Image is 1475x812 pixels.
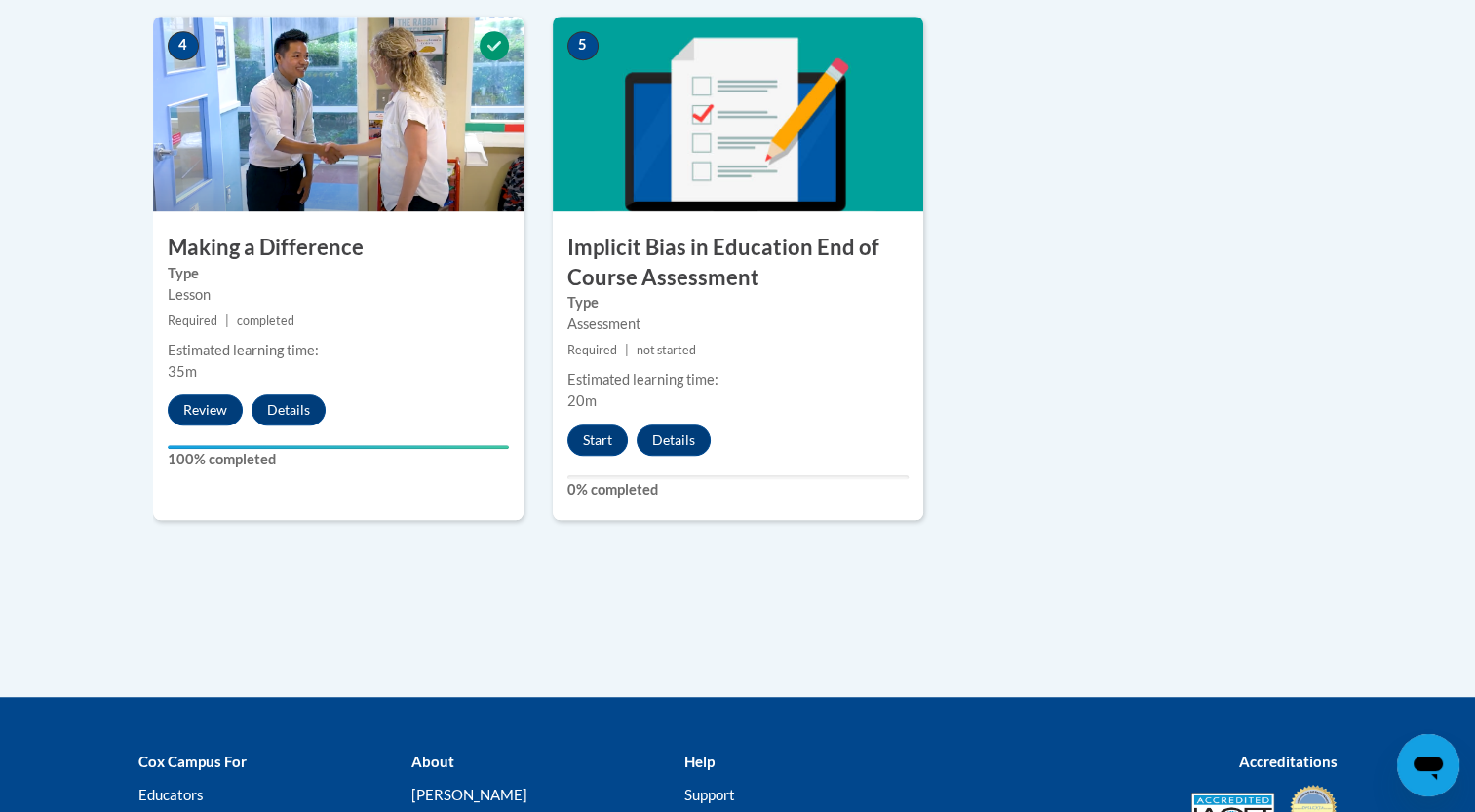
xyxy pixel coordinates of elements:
span: 4 [168,31,199,60]
span: not started [637,343,696,357]
div: Lesson [168,284,509,306]
label: 100% completed [168,449,509,470]
span: | [625,343,629,357]
button: Start [567,424,628,456]
span: | [225,314,229,328]
a: Educators [138,786,204,803]
label: Type [168,263,509,284]
b: Cox Campus For [138,753,247,770]
iframe: Button to launch messaging window [1397,734,1459,796]
button: Details [637,424,711,456]
span: 5 [567,31,599,60]
div: Estimated learning time: [567,369,909,390]
div: Estimated learning time: [168,340,509,361]
button: Details [252,394,326,425]
div: Your progress [168,445,509,449]
b: About [410,753,453,770]
h3: Making a Difference [153,233,524,263]
label: 0% completed [567,479,909,500]
h3: Implicit Bias in Education End of Course Assessment [553,233,923,293]
span: completed [237,314,294,328]
span: Required [567,343,617,357]
img: Course Image [153,17,524,211]
a: Support [683,786,734,803]
span: 35m [168,363,197,380]
b: Accreditations [1239,753,1338,770]
label: Type [567,292,909,314]
b: Help [683,753,714,770]
button: Review [168,394,243,425]
span: 20m [567,392,597,409]
div: Assessment [567,314,909,335]
img: Course Image [553,17,923,211]
span: Required [168,314,217,328]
